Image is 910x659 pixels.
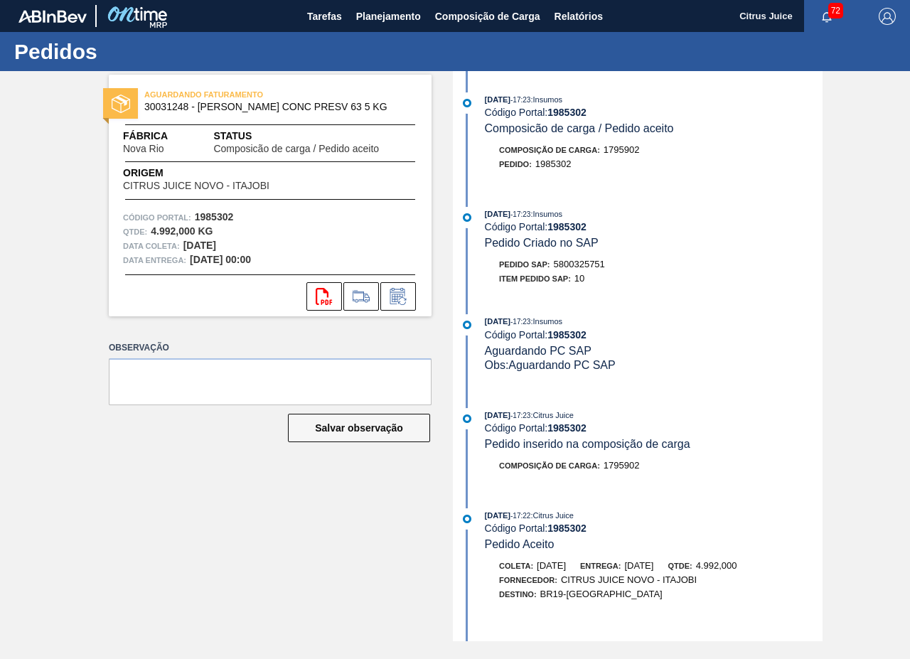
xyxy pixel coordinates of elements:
[18,10,87,23] img: TNhmsLtSVTkK8tSr43FrP2fwEKptu5GPRR3wAAAABJRU5ErkJggg==
[109,338,432,358] label: Observação
[580,562,621,570] span: Entrega:
[112,95,130,113] img: status
[463,515,471,523] img: atual
[463,213,471,222] img: atual
[828,3,843,18] span: 72
[123,210,191,225] span: Código Portal:
[485,345,591,357] span: Aguardando PC SAP
[530,95,562,104] span: : Insumos
[537,560,566,571] span: [DATE]
[288,414,430,442] button: Salvar observação
[123,253,186,267] span: Data entrega:
[499,461,600,470] span: Composição de Carga :
[547,221,587,232] strong: 1985302
[604,460,640,471] span: 1795902
[190,254,251,265] strong: [DATE] 00:00
[183,240,216,251] strong: [DATE]
[485,438,690,450] span: Pedido inserido na composição de carga
[499,562,533,570] span: Coleta:
[555,8,603,25] span: Relatórios
[435,8,540,25] span: Composição de Carga
[547,422,587,434] strong: 1985302
[485,329,823,341] div: Código Portal:
[510,412,530,419] span: - 17:23
[574,273,584,284] span: 10
[485,237,599,249] span: Pedido Criado no SAP
[306,282,342,311] div: Abrir arquivo PDF
[463,99,471,107] img: atual
[530,210,562,218] span: : Insumos
[485,538,555,550] span: Pedido Aceito
[123,144,164,154] span: Nova Rio
[510,512,530,520] span: - 17:22
[123,239,180,253] span: Data coleta:
[879,8,896,25] img: Logout
[123,181,269,191] span: CITRUS JUICE NOVO - ITAJOBI
[510,210,530,218] span: - 17:23
[499,274,571,283] span: Item pedido SAP:
[499,576,557,584] span: Fornecedor:
[530,511,574,520] span: : Citrus Juice
[463,414,471,423] img: atual
[195,211,234,223] strong: 1985302
[151,225,213,237] strong: 4.992,000 KG
[485,95,510,104] span: [DATE]
[561,574,697,585] span: CITRUS JUICE NOVO - ITAJOBI
[213,144,379,154] span: Composicão de carga / Pedido aceito
[463,321,471,329] img: atual
[554,259,605,269] span: 5800325751
[485,359,616,371] span: Obs: Aguardando PC SAP
[624,560,653,571] span: [DATE]
[123,225,147,239] span: Qtde :
[14,43,267,60] h1: Pedidos
[510,318,530,326] span: - 17:23
[485,523,823,534] div: Código Portal:
[123,129,209,144] span: Fábrica
[530,317,562,326] span: : Insumos
[547,329,587,341] strong: 1985302
[547,523,587,534] strong: 1985302
[530,411,574,419] span: : Citrus Juice
[696,560,737,571] span: 4.992,000
[604,144,640,155] span: 1795902
[510,96,530,104] span: - 17:23
[485,221,823,232] div: Código Portal:
[485,511,510,520] span: [DATE]
[485,317,510,326] span: [DATE]
[535,159,572,169] span: 1985302
[485,210,510,218] span: [DATE]
[123,166,310,181] span: Origem
[485,411,510,419] span: [DATE]
[356,8,421,25] span: Planejamento
[499,260,550,269] span: Pedido SAP:
[485,422,823,434] div: Código Portal:
[485,122,674,134] span: Composicão de carga / Pedido aceito
[144,102,402,112] span: 30031248 - SUCO LARANJA CONC PRESV 63 5 KG
[668,562,692,570] span: Qtde:
[499,160,532,168] span: Pedido :
[144,87,343,102] span: AGUARDANDO FATURAMENTO
[380,282,416,311] div: Informar alteração no pedido
[499,590,537,599] span: Destino:
[547,107,587,118] strong: 1985302
[307,8,342,25] span: Tarefas
[804,6,850,26] button: Notificações
[213,129,417,144] span: Status
[499,146,600,154] span: Composição de Carga :
[485,107,823,118] div: Código Portal:
[540,589,663,599] span: BR19-[GEOGRAPHIC_DATA]
[343,282,379,311] div: Ir para Composição de Carga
